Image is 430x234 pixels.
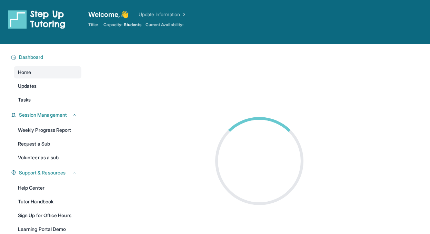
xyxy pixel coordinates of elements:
a: Weekly Progress Report [14,124,81,136]
span: Session Management [19,111,67,118]
button: Session Management [16,111,77,118]
span: Title: [88,22,98,28]
a: Updates [14,80,81,92]
span: Current Availability: [146,22,183,28]
a: Update Information [139,11,187,18]
span: Welcome, 👋 [88,10,129,19]
span: Dashboard [19,54,43,61]
a: Request a Sub [14,138,81,150]
span: Capacity: [103,22,122,28]
img: logo [8,10,66,29]
button: Dashboard [16,54,77,61]
img: Chevron Right [180,11,187,18]
a: Tasks [14,94,81,106]
a: Home [14,66,81,78]
a: Volunteer as a sub [14,151,81,164]
span: Support & Resources [19,169,66,176]
span: Updates [18,83,37,89]
a: Tutor Handbook [14,195,81,208]
span: Home [18,69,31,76]
a: Sign Up for Office Hours [14,209,81,222]
span: Students [124,22,141,28]
a: Help Center [14,182,81,194]
span: Tasks [18,96,31,103]
button: Support & Resources [16,169,77,176]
